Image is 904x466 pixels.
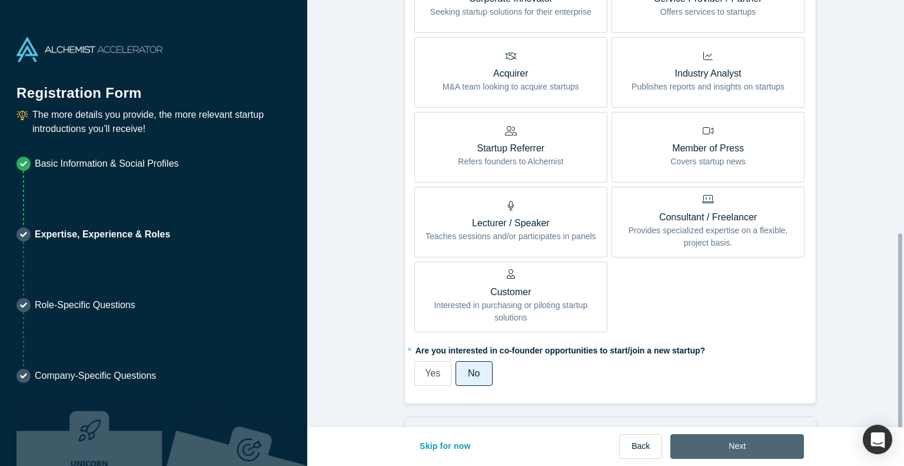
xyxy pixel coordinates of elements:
p: Startup Referrer [458,141,563,156]
p: Basic Information & Social Profiles [35,157,179,171]
p: Offers services to startups [654,6,762,18]
button: Next [670,434,804,459]
p: Member of Press [670,141,746,156]
p: Company-Specific Questions [35,369,156,383]
p: M&A team looking to acquire startups [443,81,579,93]
p: Customer [423,285,599,299]
p: Industry Analyst [632,67,785,81]
img: Alchemist Accelerator Logo [16,37,162,62]
span: Yes [425,368,440,378]
p: Covers startup news [670,156,746,168]
p: Lecturer / Speaker [426,216,596,230]
p: Expertise, Experience & Roles [35,227,170,242]
p: Refers founders to Alchemist [458,156,563,168]
span: No [468,368,480,378]
button: Skip for now [407,434,483,459]
p: Interested in purchasing or piloting startup solutions [423,299,599,324]
label: Are you interested in co-founder opportunities to start/join a new startup? [414,341,806,357]
p: Role-Specific Questions [35,298,135,312]
button: Back [619,434,662,459]
p: Acquirer [443,67,579,81]
p: Teaches sessions and/or participates in panels [426,230,596,243]
p: Consultant / Freelancer [620,210,796,224]
p: Publishes reports and insights on startups [632,81,785,93]
h1: Registration Form [16,70,291,104]
p: Seeking startup solutions for their enterprise [430,6,591,18]
p: The more details you provide, the more relevant startup introductions you’ll receive! [32,108,291,136]
p: Provides specialized expertise on a flexible, project basis. [620,224,796,249]
h3: Experience [433,425,487,441]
